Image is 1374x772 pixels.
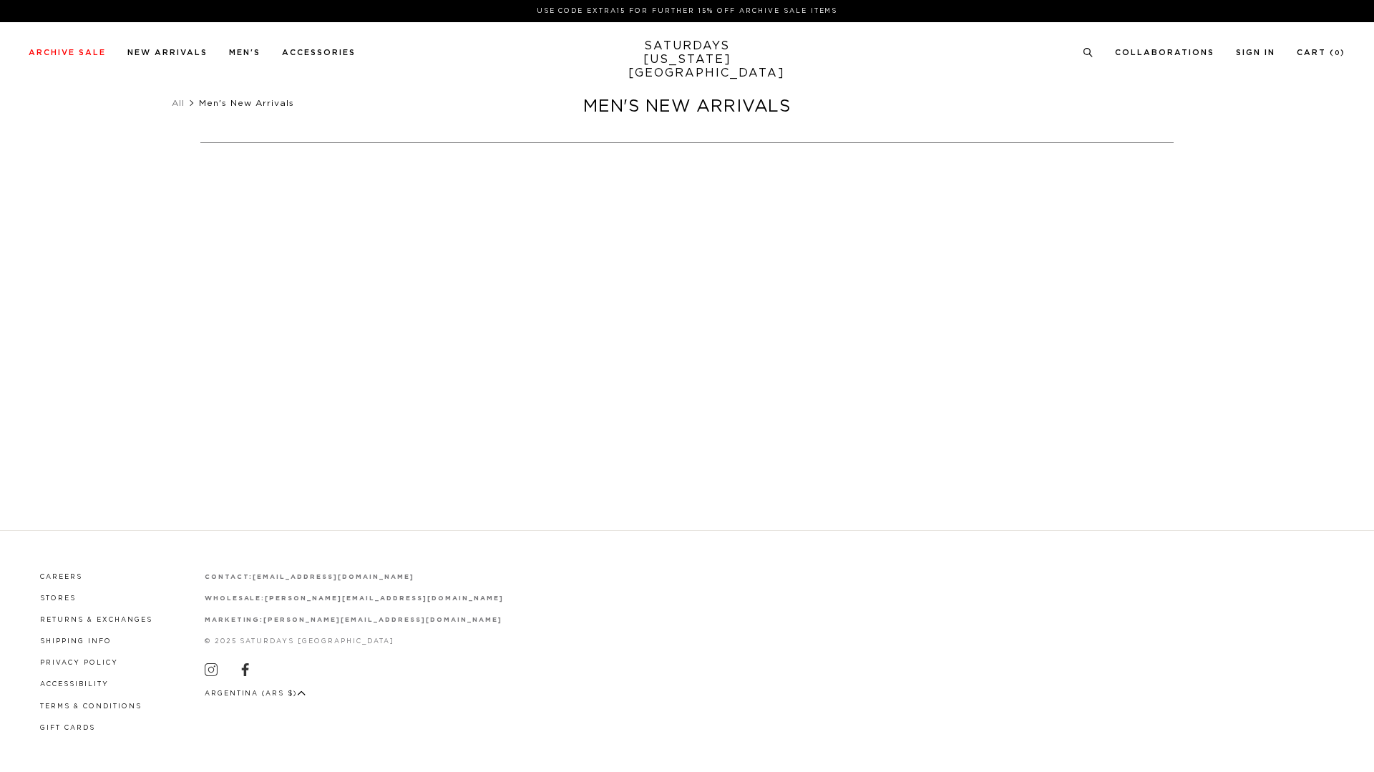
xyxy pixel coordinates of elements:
a: Privacy Policy [40,660,118,666]
a: Accessibility [40,681,109,688]
a: [EMAIL_ADDRESS][DOMAIN_NAME] [253,574,414,580]
a: Returns & Exchanges [40,617,152,623]
a: Cart (0) [1297,49,1345,57]
strong: contact: [205,574,253,580]
a: Archive Sale [29,49,106,57]
p: © 2025 Saturdays [GEOGRAPHIC_DATA] [205,636,504,647]
span: Men's New Arrivals [199,99,294,107]
a: New Arrivals [127,49,208,57]
a: Terms & Conditions [40,703,142,710]
a: Stores [40,595,76,602]
a: Gift Cards [40,725,95,731]
a: Sign In [1236,49,1275,57]
strong: wholesale: [205,595,265,602]
a: Collaborations [1115,49,1214,57]
a: Men's [229,49,260,57]
a: SATURDAYS[US_STATE][GEOGRAPHIC_DATA] [628,39,746,80]
strong: marketing: [205,617,264,623]
a: [PERSON_NAME][EMAIL_ADDRESS][DOMAIN_NAME] [263,617,502,623]
p: Use Code EXTRA15 for Further 15% Off Archive Sale Items [34,6,1340,16]
a: [PERSON_NAME][EMAIL_ADDRESS][DOMAIN_NAME] [265,595,503,602]
a: Accessories [282,49,356,57]
a: All [172,99,185,107]
a: Shipping Info [40,638,112,645]
small: 0 [1335,50,1340,57]
a: Careers [40,574,82,580]
button: Argentina (ARS $) [205,688,306,699]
